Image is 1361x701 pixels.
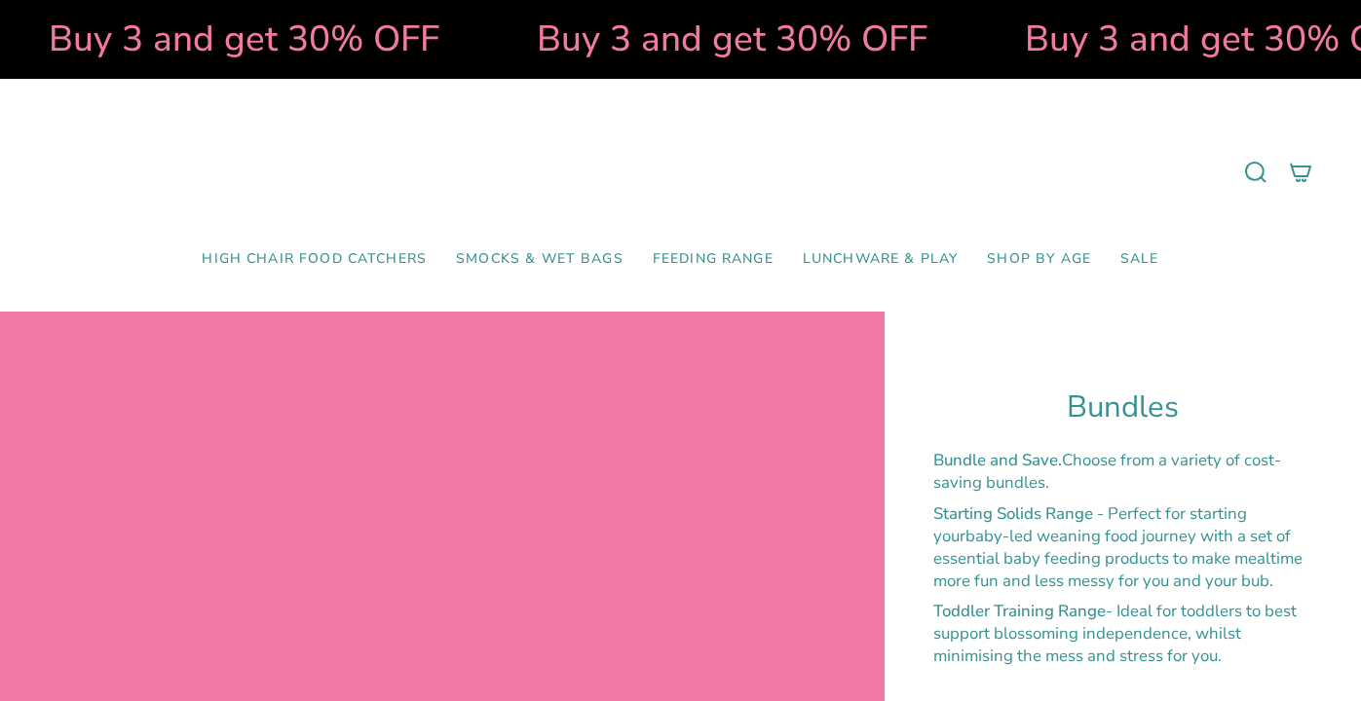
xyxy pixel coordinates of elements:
span: Lunchware & Play [803,251,958,268]
strong: Buy 3 and get 30% OFF [45,15,435,63]
a: Feeding Range [638,237,788,282]
span: SALE [1120,251,1159,268]
h1: Bundles [933,389,1312,425]
a: Lunchware & Play [788,237,972,282]
span: Smocks & Wet Bags [456,251,624,268]
a: High Chair Food Catchers [187,237,441,282]
span: Shop by Age [987,251,1091,268]
a: Mumma’s Little Helpers [512,108,849,237]
span: High Chair Food Catchers [202,251,427,268]
span: baby-led weaning food journey with a set of essential baby feeding products to make mealtime more... [933,525,1303,592]
strong: Buy 3 and get 30% OFF [533,15,924,63]
span: Feeding Range [653,251,774,268]
strong: Toddler Training Range [933,600,1106,622]
strong: Bundle and Save. [933,449,1062,471]
p: - Perfect for starting your [933,502,1312,592]
strong: Starting Solids Range [933,502,1093,525]
a: Smocks & Wet Bags [441,237,638,282]
p: Choose from a variety of cost-saving bundles. [933,449,1312,494]
a: SALE [1106,237,1174,282]
p: - Ideal for toddlers to best support blossoming independence, whilst minimising the mess and stre... [933,600,1312,667]
a: Shop by Age [972,237,1106,282]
